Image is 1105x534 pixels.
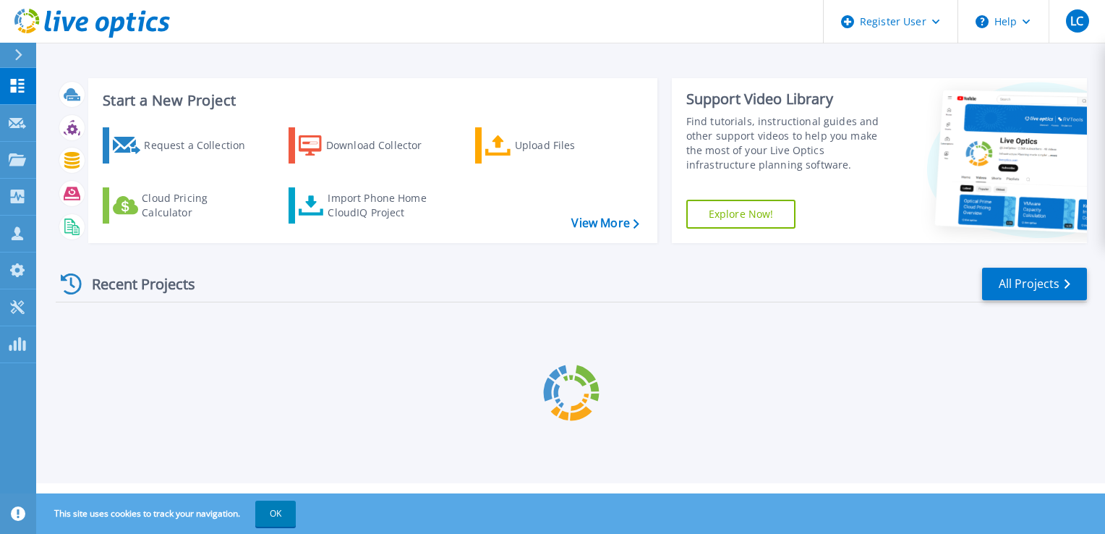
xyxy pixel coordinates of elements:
a: All Projects [982,268,1087,300]
div: Import Phone Home CloudIQ Project [328,191,440,220]
div: Recent Projects [56,266,215,302]
button: OK [255,501,296,527]
a: Upload Files [475,127,636,164]
div: Download Collector [326,131,442,160]
a: View More [571,216,639,230]
a: Download Collector [289,127,450,164]
div: Cloud Pricing Calculator [142,191,257,220]
span: This site uses cookies to track your navigation. [40,501,296,527]
a: Cloud Pricing Calculator [103,187,264,224]
div: Support Video Library [686,90,895,109]
a: Request a Collection [103,127,264,164]
span: LC [1070,15,1083,27]
a: Explore Now! [686,200,796,229]
h3: Start a New Project [103,93,639,109]
div: Upload Files [515,131,631,160]
div: Request a Collection [144,131,260,160]
div: Find tutorials, instructional guides and other support videos to help you make the most of your L... [686,114,895,172]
